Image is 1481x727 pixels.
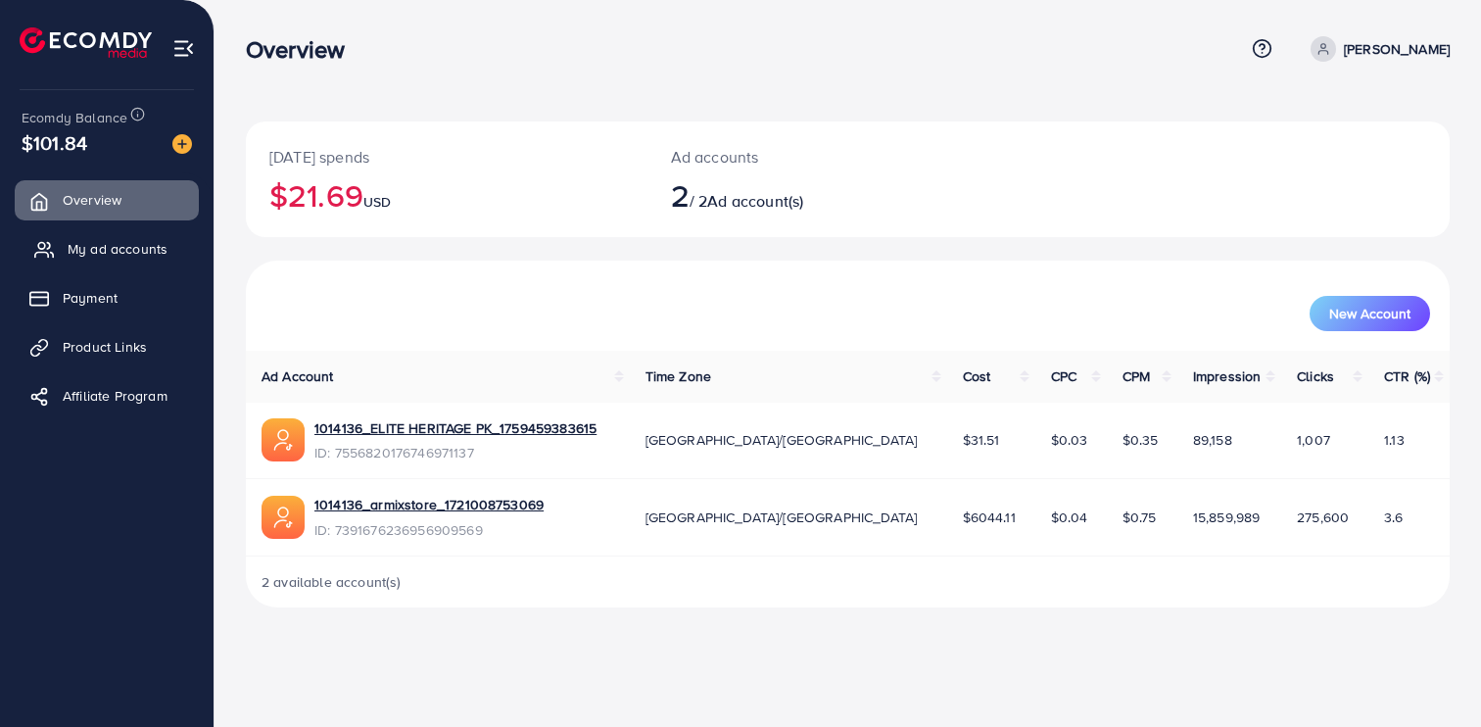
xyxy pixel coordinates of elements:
img: ic-ads-acc.e4c84228.svg [262,496,305,539]
a: My ad accounts [15,229,199,268]
img: menu [172,37,195,60]
h2: / 2 [671,176,925,214]
span: Product Links [63,337,147,357]
span: Cost [963,366,991,386]
img: image [172,134,192,154]
span: USD [363,192,391,212]
span: 15,859,989 [1193,508,1261,527]
a: 1014136_ELITE HERITAGE PK_1759459383615 [314,418,597,438]
span: 1,007 [1297,430,1330,450]
p: [DATE] spends [269,145,624,169]
span: Ad account(s) [707,190,803,212]
span: 275,600 [1297,508,1349,527]
a: [PERSON_NAME] [1303,36,1450,62]
span: 3.6 [1384,508,1403,527]
span: Impression [1193,366,1262,386]
span: Overview [63,190,121,210]
span: $0.04 [1051,508,1088,527]
span: $31.51 [963,430,1000,450]
span: [GEOGRAPHIC_DATA]/[GEOGRAPHIC_DATA] [645,508,918,527]
span: 2 [671,172,690,218]
span: CTR (%) [1384,366,1430,386]
a: 1014136_armixstore_1721008753069 [314,495,544,514]
img: logo [20,27,152,58]
span: $0.75 [1123,508,1157,527]
span: Affiliate Program [63,386,167,406]
a: Affiliate Program [15,376,199,415]
p: [PERSON_NAME] [1344,37,1450,61]
span: 89,158 [1193,430,1232,450]
span: $6044.11 [963,508,1016,527]
img: ic-ads-acc.e4c84228.svg [262,418,305,461]
span: My ad accounts [68,239,167,259]
a: Product Links [15,327,199,366]
span: Time Zone [645,366,711,386]
span: 2 available account(s) [262,572,402,592]
span: New Account [1329,307,1410,320]
span: [GEOGRAPHIC_DATA]/[GEOGRAPHIC_DATA] [645,430,918,450]
a: Overview [15,180,199,219]
span: ID: 7556820176746971137 [314,443,597,462]
span: $0.35 [1123,430,1159,450]
span: CPM [1123,366,1150,386]
a: Payment [15,278,199,317]
h3: Overview [246,35,360,64]
span: ID: 7391676236956909569 [314,520,544,540]
iframe: Chat [1398,639,1466,712]
span: 1.13 [1384,430,1405,450]
span: $101.84 [22,128,87,157]
span: Ad Account [262,366,334,386]
span: CPC [1051,366,1076,386]
button: New Account [1310,296,1430,331]
span: Ecomdy Balance [22,108,127,127]
p: Ad accounts [671,145,925,169]
span: Payment [63,288,118,308]
span: Clicks [1297,366,1334,386]
span: $0.03 [1051,430,1088,450]
h2: $21.69 [269,176,624,214]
